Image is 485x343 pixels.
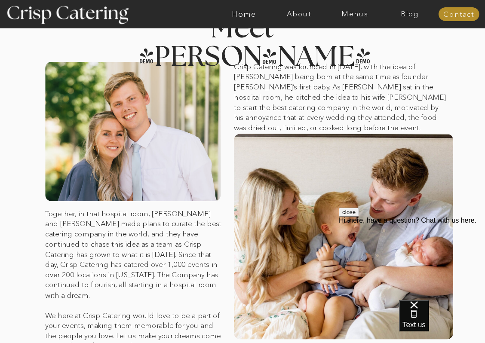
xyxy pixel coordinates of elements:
iframe: podium webchat widget prompt [339,208,485,311]
p: Crisp Catering was founded in [DATE], with the idea of [PERSON_NAME] being born at the same time ... [234,62,448,134]
a: Blog [382,10,438,18]
p: Together, in that hospital room, [PERSON_NAME] and [PERSON_NAME] made plans to curate the best ca... [45,209,223,319]
iframe: podium webchat widget bubble [399,300,485,343]
h2: Meet [PERSON_NAME] [138,15,347,47]
a: Contact [439,10,479,18]
a: Home [216,10,272,18]
a: Menus [327,10,382,18]
a: About [272,10,327,18]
